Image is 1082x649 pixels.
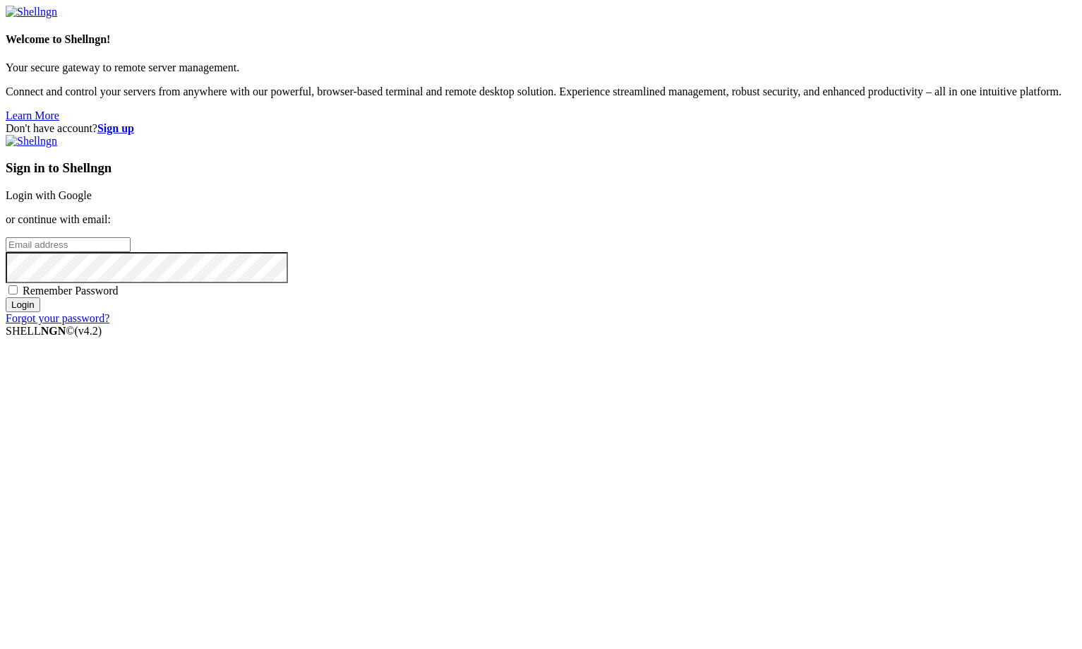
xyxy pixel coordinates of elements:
span: 4.2.0 [75,325,102,337]
p: Your secure gateway to remote server management. [6,61,1076,74]
b: NGN [41,325,66,337]
a: Forgot your password? [6,312,109,324]
a: Learn More [6,109,59,121]
div: Don't have account? [6,122,1076,135]
img: Shellngn [6,6,57,18]
h4: Welcome to Shellngn! [6,33,1076,46]
a: Sign up [97,122,134,134]
p: or continue with email: [6,213,1076,226]
a: Login with Google [6,189,92,201]
p: Connect and control your servers from anywhere with our powerful, browser-based terminal and remo... [6,85,1076,98]
input: Email address [6,237,131,252]
h3: Sign in to Shellngn [6,160,1076,176]
input: Remember Password [8,285,18,294]
img: Shellngn [6,135,57,148]
span: SHELL © [6,325,102,337]
input: Login [6,297,40,312]
span: Remember Password [23,285,119,297]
